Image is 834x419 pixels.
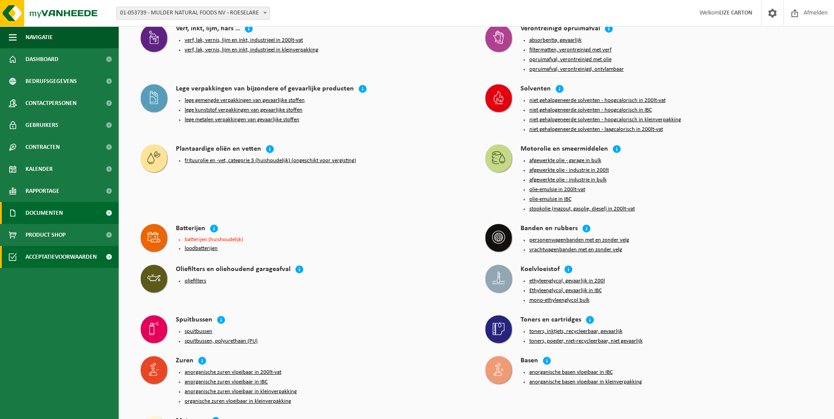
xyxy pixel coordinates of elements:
button: lege kunststof verpakkingen van gevaarlijke stoffen [185,107,302,114]
h4: Batterijen [176,224,205,234]
span: Gebruikers [25,114,58,136]
h4: Plantaardige oliën en vetten [176,144,261,155]
button: filtermatten, verontreinigd met verf [529,47,612,54]
button: toners, inktjets, recycleerbaar, gevaarlijk [529,328,623,335]
button: spuitbussen, polyurethaan (PU) [185,338,258,345]
button: niet gehalogeneerde solventen - hoogcalorisch in IBC [529,107,652,114]
h4: Solventen [521,84,551,94]
button: opruimafval, verontreinigd, ontvlambaar [529,66,624,73]
button: personenwagenbanden met en zonder velg [529,237,629,244]
button: vrachtwagenbanden met en zonder velg [529,246,622,253]
span: Contracten [25,136,60,158]
span: Dashboard [25,48,58,70]
button: oliefilters [185,278,206,285]
button: Ethyleenglycol, gevaarlijk in IBC [529,287,602,294]
button: organische zuren vloeibaar in kleinverpakking [185,398,291,405]
button: afgewerkte olie - industrie in bulk [529,177,607,184]
button: anorganische zuren vloeibaar in kleinverpakking [185,388,297,395]
h4: Verontreinigd opruimafval [521,24,600,34]
h4: Verf, inkt, lijm, hars … [176,24,240,34]
h4: Koelvloeistof [521,265,560,275]
button: absorbentia, gevaarlijk [529,37,582,44]
h4: Zuren [176,356,193,366]
h4: Motorolie en smeermiddelen [521,144,608,155]
button: afgewerkte olie - industrie in 200lt [529,167,609,174]
button: ethyleenglycol, gevaarlijk in 200l [529,278,605,285]
h4: Lege verpakkingen van bijzondere of gevaarlijke producten [176,84,354,94]
button: stookolie (mazout, gasolie, diesel) in 200lt-vat [529,206,635,213]
button: opruimafval, verontreinigd met olie [529,56,612,63]
h4: Banden en rubbers [521,224,578,234]
button: olie-emulsie in IBC [529,196,572,203]
span: Navigatie [25,26,53,48]
span: 01-053739 - MULDER NATURAL FOODS NV - ROESELARE [116,7,270,20]
button: anorganische zuren vloeibaar in IBC [185,379,268,386]
span: Kalender [25,158,53,180]
button: lege metalen verpakkingen van gevaarlijke stoffen [185,116,299,123]
span: Contactpersonen [25,92,76,114]
h4: Toners en cartridges [521,315,581,325]
span: Acceptatievoorwaarden [25,246,97,268]
button: loodbatterijen [185,245,218,252]
button: verf, lak, vernis, lijm en inkt, industrieel in kleinverpakking [185,47,318,54]
button: toners, poeder, niet-recycleerbaar, niet gevaarlijk [529,338,643,345]
button: lege gemengde verpakkingen van gevaarlijke stoffen [185,97,305,104]
span: Documenten [25,202,63,224]
span: 01-053739 - MULDER NATURAL FOODS NV - ROESELARE [117,7,270,19]
button: spuitbussen [185,328,212,335]
button: frituurolie en -vet, categorie 3 (huishoudelijk) (ongeschikt voor vergisting) [185,157,356,164]
button: niet gehalogeneerde solventen - hoogcalorisch in 200lt-vat [529,97,666,104]
h4: Oliefilters en oliehoudend garageafval [176,265,291,275]
button: afgewerkte olie - garage in bulk [529,157,601,164]
button: verf, lak, vernis, lijm en inkt, industrieel in 200lt-vat [185,37,303,44]
button: olie-emulsie in 200lt-vat [529,186,585,193]
button: anorganische basen vloeibaar in kleinverpakking [529,379,642,386]
button: niet gehalogeneerde solventen - hoogcalorisch in kleinverpakking [529,116,681,123]
button: anorganische basen vloeibaar in IBC [529,369,613,376]
button: mono-ethyleenglycol bulk [529,297,590,304]
span: Product Shop [25,224,66,246]
button: niet gehalogeneerde solventen - laagcalorisch in 200lt-vat [529,126,663,133]
span: Bedrijfsgegevens [25,70,77,92]
button: anorganische zuren vloeibaar in 200lt-vat [185,369,281,376]
span: Rapportage [25,180,59,202]
h4: Spuitbussen [176,315,212,325]
strong: LIZE CARTON [719,10,752,16]
li: batterijen (huishoudelijk) [185,237,468,242]
h4: Basen [521,356,538,366]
